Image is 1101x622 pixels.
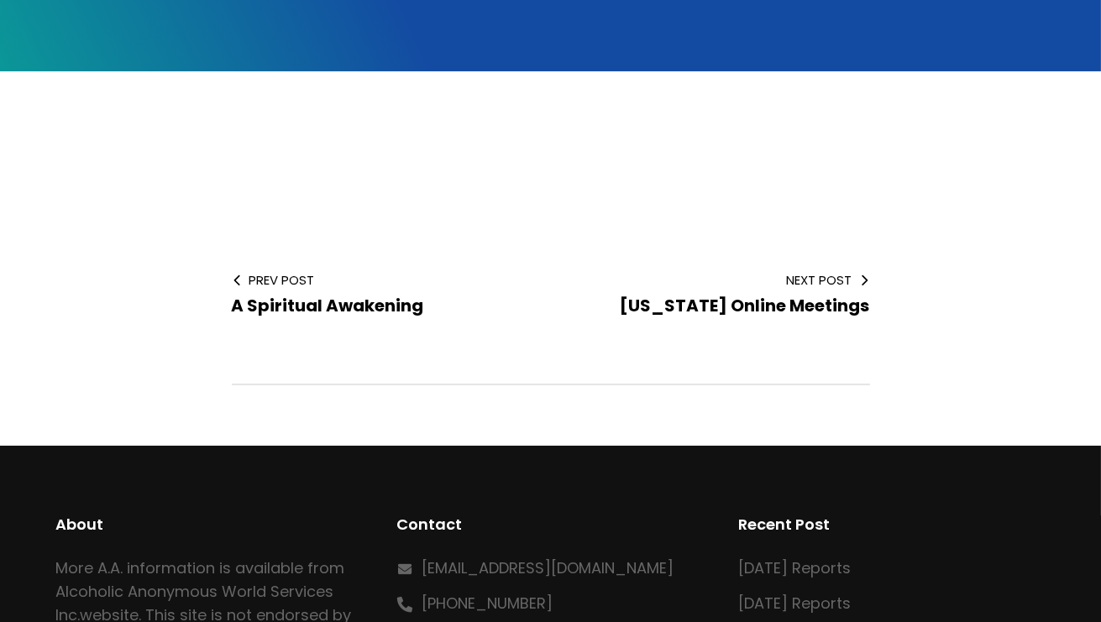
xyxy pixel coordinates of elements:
span: A Spiritual Awakening [232,294,424,317]
a: [DATE] Reports [738,593,851,614]
a: [EMAIL_ADDRESS][DOMAIN_NAME] [422,557,674,578]
h2: About [55,513,364,536]
span: Next Post [578,271,870,289]
span: Prev Post [232,271,524,289]
a: Prev Post A Spiritual Awakening [232,271,524,317]
h2: Contact [396,513,705,536]
a: Next Post [US_STATE] Online Meetings [578,271,870,317]
a: [PHONE_NUMBER] [422,593,553,614]
h2: Recent Post [738,513,1046,536]
span: [US_STATE] Online Meetings [621,294,870,317]
a: [DATE] Reports [738,557,851,578]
